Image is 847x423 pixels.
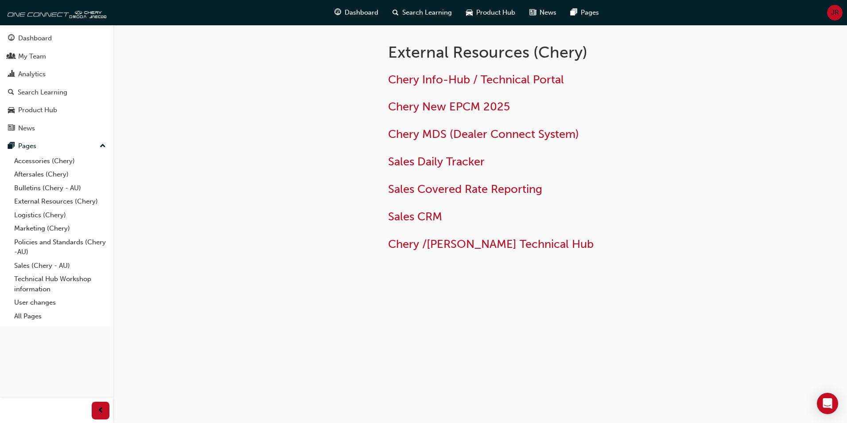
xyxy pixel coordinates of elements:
a: Marketing (Chery) [11,222,109,235]
a: news-iconNews [522,4,563,22]
a: Product Hub [4,102,109,118]
button: DashboardMy TeamAnalyticsSearch LearningProduct HubNews [4,28,109,138]
div: Pages [18,141,36,151]
a: Policies and Standards (Chery -AU) [11,235,109,259]
a: User changes [11,296,109,309]
span: up-icon [100,141,106,152]
span: Product Hub [476,8,515,18]
span: search-icon [392,7,399,18]
a: All Pages [11,309,109,323]
img: oneconnect [4,4,106,21]
a: search-iconSearch Learning [385,4,459,22]
a: Search Learning [4,84,109,101]
a: News [4,120,109,137]
a: Chery MDS (Dealer Connect System) [388,127,579,141]
span: guage-icon [8,35,15,43]
a: Accessories (Chery) [11,154,109,168]
div: Analytics [18,69,46,79]
span: chart-icon [8,70,15,78]
a: car-iconProduct Hub [459,4,522,22]
span: news-icon [529,7,536,18]
a: My Team [4,48,109,65]
span: Search Learning [402,8,452,18]
a: Sales Covered Rate Reporting [388,182,542,196]
a: pages-iconPages [563,4,606,22]
div: My Team [18,51,46,62]
span: pages-icon [571,7,577,18]
span: guage-icon [334,7,341,18]
span: car-icon [466,7,473,18]
span: JR [831,8,839,18]
a: Chery Info-Hub / Technical Portal [388,73,564,86]
a: Sales (Chery - AU) [11,259,109,273]
a: Analytics [4,66,109,82]
div: Open Intercom Messenger [817,393,838,414]
div: Search Learning [18,87,67,98]
span: pages-icon [8,142,15,150]
span: news-icon [8,125,15,133]
span: search-icon [8,89,14,97]
button: Pages [4,138,109,154]
a: Chery New EPCM 2025 [388,100,510,114]
a: External Resources (Chery) [11,195,109,208]
a: Sales CRM [388,210,442,223]
a: Aftersales (Chery) [11,168,109,181]
div: News [18,123,35,133]
span: car-icon [8,106,15,114]
button: JR [827,5,843,20]
a: Chery /[PERSON_NAME] Technical Hub [388,237,594,251]
div: Product Hub [18,105,57,115]
span: prev-icon [97,405,104,416]
span: Dashboard [345,8,378,18]
h1: External Resources (Chery) [388,43,679,62]
div: Dashboard [18,33,52,43]
span: people-icon [8,53,15,61]
a: Bulletins (Chery - AU) [11,181,109,195]
a: Sales Daily Tracker [388,155,485,168]
a: Logistics (Chery) [11,208,109,222]
a: Technical Hub Workshop information [11,272,109,296]
a: Dashboard [4,30,109,47]
a: guage-iconDashboard [327,4,385,22]
span: Pages [581,8,599,18]
span: News [540,8,556,18]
